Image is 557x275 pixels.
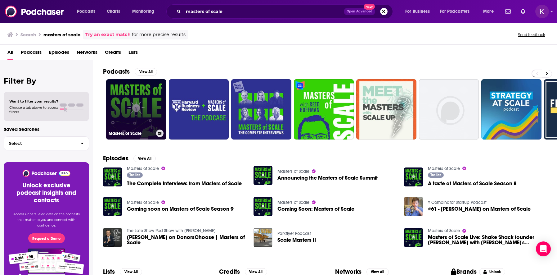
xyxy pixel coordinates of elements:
button: View All [135,68,157,76]
a: Lists [128,47,138,60]
span: For Business [405,7,430,16]
h3: masters of scale [43,32,80,38]
a: Y Combinator Startup Podcast [428,200,487,205]
span: Logged in as kwignall [535,5,549,18]
img: Podchaser - Follow, Share and Rate Podcasts [22,170,71,177]
a: Credits [105,47,121,60]
span: Open Advanced [347,10,372,13]
span: New [364,4,375,10]
img: Stephen Colbert on DonorsChoose | Masters of Scale [103,228,122,247]
a: Masters of Scale [428,228,460,233]
span: Trailer [129,173,140,177]
input: Search podcasts, credits, & more... [183,7,344,16]
a: Charts [103,7,124,16]
span: Choose a tab above to access filters. [9,105,58,114]
p: Saved Searches [4,126,89,132]
h2: Podcasts [103,68,130,76]
button: Show profile menu [535,5,549,18]
a: Episodes [49,47,69,60]
img: #61 - Sam Altman on Masters of Scale [404,197,423,216]
span: Monitoring [132,7,154,16]
a: Try an exact match [85,31,131,38]
h2: Episodes [103,154,128,162]
span: Masters of Scale Live: Shake Shack founder [PERSON_NAME] with [PERSON_NAME]'s [PERSON_NAME] [428,235,547,245]
img: Masters of Scale Live: Shake Shack founder Danny Meyer with Caffè Panna's Hallie Meyer [404,228,423,247]
a: Masters of Scale Live: Shake Shack founder Danny Meyer with Caffè Panna's Hallie Meyer [428,235,547,245]
span: for more precise results [132,31,186,38]
h3: Search [20,32,36,38]
a: #61 - Sam Altman on Masters of Scale [428,206,531,212]
a: All [7,47,13,60]
a: Podcasts [21,47,42,60]
h3: Masters of Scale [109,131,154,136]
span: #61 - [PERSON_NAME] on Masters of Scale [428,206,531,212]
a: EpisodesView All [103,154,156,162]
button: Select [4,136,89,150]
div: Open Intercom Messenger [536,241,551,256]
img: Scale Masters II [254,228,272,247]
a: Masters of Scale [277,200,309,205]
img: A taste of Masters of Scale Season 8 [404,167,423,186]
a: The Late Show Pod Show with Stephen Colbert [127,228,216,233]
a: The Complete Interviews from Masters of Scale [127,181,242,186]
span: For Podcasters [440,7,470,16]
button: open menu [436,7,479,16]
span: More [483,7,494,16]
h2: Filter By [4,76,89,85]
a: A taste of Masters of Scale Season 8 [428,181,517,186]
span: Select [4,141,76,145]
a: Masters of Scale [428,166,460,171]
h3: Unlock exclusive podcast insights and contacts [11,182,82,204]
span: [PERSON_NAME] on DonorsChoose | Masters of Scale [127,235,246,245]
span: Charts [107,7,120,16]
a: Show notifications dropdown [518,6,528,17]
span: Trailer [430,173,441,177]
button: View All [133,155,156,162]
img: Podchaser - Follow, Share and Rate Podcasts [5,6,65,17]
a: PodcastsView All [103,68,157,76]
a: Show notifications dropdown [503,6,513,17]
button: Send feedback [516,32,547,37]
button: Request a Demo [28,233,65,243]
span: Want to filter your results? [9,99,58,103]
a: Announcing the Masters of Scale Summit [277,175,378,181]
a: Parkflyer Podcast [277,231,311,236]
img: Announcing the Masters of Scale Summit [254,166,272,185]
a: Scale Masters II [277,237,316,243]
button: open menu [128,7,162,16]
a: Masters of Scale [277,169,309,174]
button: open menu [401,7,438,16]
a: Coming Soon: Masters of Scale [254,197,272,216]
img: The Complete Interviews from Masters of Scale [103,167,122,186]
a: Coming soon on Masters of Scale Season 9 [127,206,234,212]
div: Search podcasts, credits, & more... [172,4,399,19]
button: open menu [73,7,103,16]
span: Networks [77,47,97,60]
span: Coming Soon: Masters of Scale [277,206,354,212]
a: Masters of Scale [127,166,159,171]
button: open menu [479,7,501,16]
img: Coming soon on Masters of Scale Season 9 [103,197,122,216]
button: Open AdvancedNew [344,8,375,15]
a: Masters of Scale [106,79,166,140]
a: Masters of Scale [127,200,159,205]
img: User Profile [535,5,549,18]
a: Stephen Colbert on DonorsChoose | Masters of Scale [127,235,246,245]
